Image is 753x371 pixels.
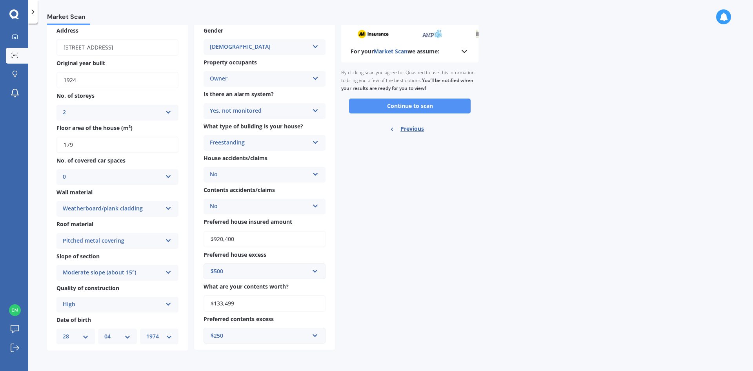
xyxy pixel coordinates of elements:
[204,218,292,226] span: Preferred house insured amount
[63,108,162,117] div: 2
[56,92,95,100] span: No. of storeys
[56,284,119,292] span: Quality of construction
[56,316,91,323] span: Date of birth
[56,188,93,196] span: Wall material
[204,122,303,130] span: What type of building is your house?
[47,13,90,24] span: Market Scan
[63,172,162,182] div: 0
[341,77,473,91] b: You’ll be notified when your results are ready for you to view!
[56,137,178,153] input: Enter floor area
[56,157,125,164] span: No. of covered car spaces
[204,251,266,258] span: Preferred house excess
[210,170,309,179] div: No
[63,300,162,309] div: High
[210,138,309,148] div: Freestanding
[204,154,267,162] span: House accidents/claims
[374,48,407,55] span: Market Scan
[204,186,275,194] span: Contents accidents/claims
[56,59,105,67] span: Original year built
[330,29,352,38] img: initio_sm.webp
[385,29,426,38] img: trademe_sm.png
[210,202,309,211] div: No
[400,123,424,135] span: Previous
[210,74,309,84] div: Owner
[56,124,133,132] span: Floor area of the house (m²)
[351,48,439,55] b: For your we assume:
[63,204,162,214] div: Weatherboard/plank cladding
[458,29,482,38] img: tower_sm.png
[204,315,274,323] span: Preferred contents excess
[56,252,100,260] span: Slope of section
[63,236,162,246] div: Pitched metal covering
[210,106,309,116] div: Yes, not monitored
[56,27,78,34] span: Address
[211,331,309,340] div: $250
[210,42,309,52] div: [DEMOGRAPHIC_DATA]
[63,268,162,278] div: Moderate slope (about 15°)
[204,58,257,66] span: Property occupants
[204,27,223,34] span: Gender
[56,221,93,228] span: Roof material
[204,283,289,290] span: What are your contents worth?
[349,99,471,113] button: Continue to scan
[9,304,21,316] img: 37b5a8545fa022f03e8edf257a215fe3
[211,267,309,276] div: $500
[341,62,478,99] div: By clicking scan you agree for Quashed to use this information to bring you a few of the best opt...
[204,91,274,98] span: Is there an alarm system?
